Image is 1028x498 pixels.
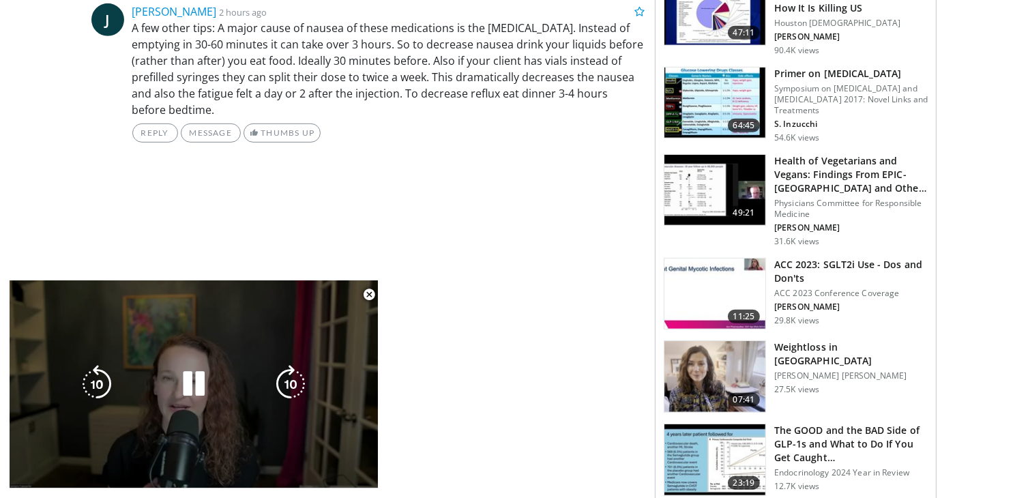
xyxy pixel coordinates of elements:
[728,476,761,490] span: 23:19
[664,340,928,413] a: 07:41 Weightloss in [GEOGRAPHIC_DATA] [PERSON_NAME] [PERSON_NAME] 27.5K views
[774,340,928,368] h3: Weightloss in [GEOGRAPHIC_DATA]
[774,198,928,220] p: Physicians Committee for Responsible Medicine
[774,83,928,116] p: Symposium on [MEDICAL_DATA] and [MEDICAL_DATA] 2017: Novel Links and Treatments
[91,3,124,36] a: J
[774,384,819,395] p: 27.5K views
[664,259,765,329] img: 9258cdf1-0fbf-450b-845f-99397d12d24a.150x105_q85_crop-smart_upscale.jpg
[181,123,241,143] a: Message
[774,302,928,312] p: [PERSON_NAME]
[728,206,761,220] span: 49:21
[664,258,928,330] a: 11:25 ACC 2023: SGLT2i Use - Dos and Don'ts ACC 2023 Conference Coverage [PERSON_NAME] 29.8K views
[774,370,928,381] p: [PERSON_NAME] [PERSON_NAME]
[774,424,928,465] h3: The GOOD and the BAD Side of GLP-1s and What to Do If You Get Caught…
[774,258,928,285] h3: ACC 2023: SGLT2i Use - Dos and Don'ts
[664,67,928,143] a: 64:45 Primer on [MEDICAL_DATA] Symposium on [MEDICAL_DATA] and [MEDICAL_DATA] 2017: Novel Links a...
[664,154,928,247] a: 49:21 Health of Vegetarians and Vegans: Findings From EPIC-[GEOGRAPHIC_DATA] and Othe… Physicians...
[774,467,928,478] p: Endocrinology 2024 Year in Review
[774,288,928,299] p: ACC 2023 Conference Coverage
[220,6,267,18] small: 2 hours ago
[664,155,765,226] img: 606f2b51-b844-428b-aa21-8c0c72d5a896.150x105_q85_crop-smart_upscale.jpg
[355,280,383,309] button: Close
[664,68,765,138] img: 022d2313-3eaa-4549-99ac-ae6801cd1fdc.150x105_q85_crop-smart_upscale.jpg
[132,4,217,19] a: [PERSON_NAME]
[10,280,378,488] video-js: Video Player
[774,45,819,56] p: 90.4K views
[728,393,761,407] span: 07:41
[774,236,819,247] p: 31.6K views
[774,67,928,80] h3: Primer on [MEDICAL_DATA]
[664,424,928,496] a: 23:19 The GOOD and the BAD Side of GLP-1s and What to Do If You Get Caught… Endocrinology 2024 Ye...
[774,154,928,195] h3: Health of Vegetarians and Vegans: Findings From EPIC-[GEOGRAPHIC_DATA] and Othe…
[728,310,761,323] span: 11:25
[774,315,819,326] p: 29.8K views
[774,119,928,130] p: S. Inzucchi
[774,132,819,143] p: 54.6K views
[244,123,321,143] a: Thumbs Up
[132,20,645,118] p: A few other tips: A major cause of nausea of these medications is the [MEDICAL_DATA]. Instead of ...
[728,119,761,132] span: 64:45
[774,18,928,29] p: Houston [DEMOGRAPHIC_DATA]
[664,341,765,412] img: 9983fed1-7565-45be-8934-aef1103ce6e2.150x105_q85_crop-smart_upscale.jpg
[728,26,761,40] span: 47:11
[774,481,819,492] p: 12.7K views
[664,424,765,495] img: 756cb5e3-da60-49d4-af2c-51c334342588.150x105_q85_crop-smart_upscale.jpg
[132,123,178,143] a: Reply
[774,31,928,42] p: [PERSON_NAME]
[774,222,928,233] p: [PERSON_NAME]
